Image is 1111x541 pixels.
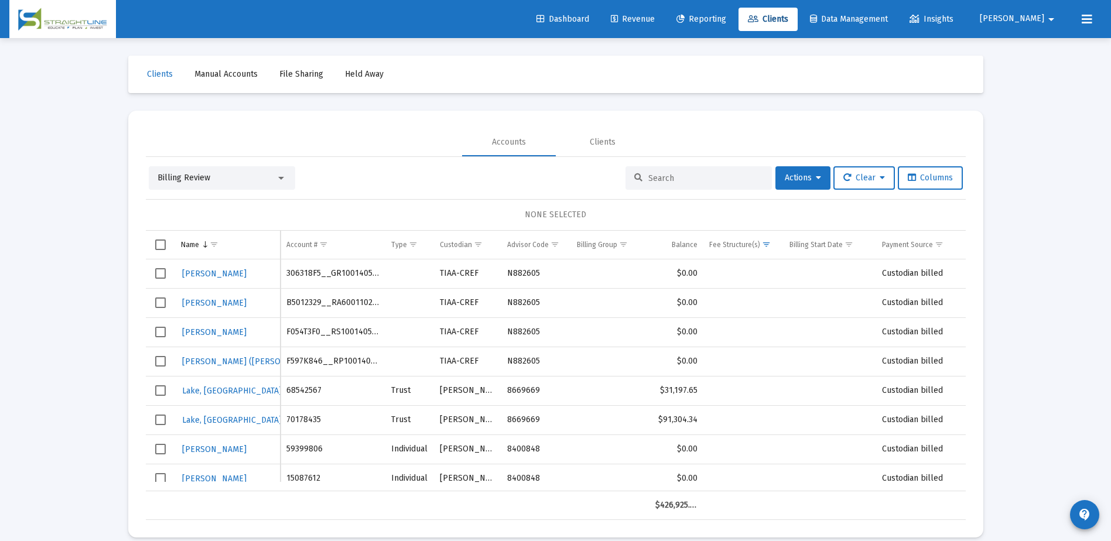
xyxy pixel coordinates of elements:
[155,268,166,279] div: Select row
[182,415,282,425] span: Lake, [GEOGRAPHIC_DATA]
[611,14,655,24] span: Revenue
[882,355,959,367] div: Custodian billed
[181,324,248,341] button: [PERSON_NAME]
[507,240,549,249] div: Advisor Code
[181,240,199,249] div: Name
[181,412,283,429] button: Lake, [GEOGRAPHIC_DATA]
[1044,8,1058,31] mat-icon: arrow_drop_down
[385,231,435,259] td: Column Type
[155,385,166,396] div: Select row
[175,231,281,259] td: Column Name
[336,63,393,86] a: Held Away
[748,14,788,24] span: Clients
[281,376,385,405] td: 68542567
[536,14,589,24] span: Dashboard
[833,166,895,190] button: Clear
[182,298,247,308] span: [PERSON_NAME]
[434,288,501,317] td: TIAA-CREF
[182,357,319,367] span: [PERSON_NAME] ([PERSON_NAME])
[590,136,616,148] div: Clients
[146,231,966,520] div: Data grid
[882,385,959,396] div: Custodian billed
[667,8,736,31] a: Reporting
[601,8,664,31] a: Revenue
[739,8,798,31] a: Clients
[801,8,897,31] a: Data Management
[649,288,703,317] td: $0.00
[672,240,698,249] div: Balance
[501,231,572,259] td: Column Advisor Code
[980,14,1044,24] span: [PERSON_NAME]
[181,470,248,487] button: [PERSON_NAME]
[845,240,853,249] span: Show filter options for column 'Billing Start Date'
[182,386,282,396] span: Lake, [GEOGRAPHIC_DATA]
[966,7,1072,30] button: [PERSON_NAME]
[434,259,501,289] td: TIAA-CREF
[577,240,617,249] div: Billing Group
[501,259,572,289] td: N882605
[182,444,247,454] span: [PERSON_NAME]
[649,464,703,493] td: $0.00
[492,136,526,148] div: Accounts
[181,382,283,399] button: Lake, [GEOGRAPHIC_DATA]
[319,240,328,249] span: Show filter options for column 'Account #'
[501,347,572,376] td: N882605
[501,317,572,347] td: N882605
[501,288,572,317] td: N882605
[181,265,248,282] button: [PERSON_NAME]
[155,297,166,308] div: Select row
[501,464,572,493] td: 8400848
[910,14,953,24] span: Insights
[551,240,559,249] span: Show filter options for column 'Advisor Code'
[619,240,628,249] span: Show filter options for column 'Billing Group'
[1078,508,1092,522] mat-icon: contact_support
[155,444,166,454] div: Select row
[281,317,385,347] td: F054T3F0__RS1001405552
[185,63,267,86] a: Manual Accounts
[210,240,218,249] span: Show filter options for column 'Name'
[775,166,830,190] button: Actions
[648,173,763,183] input: Search
[281,231,385,259] td: Column Account #
[709,240,760,249] div: Fee Structure(s)
[789,240,843,249] div: Billing Start Date
[784,231,876,259] td: Column Billing Start Date
[385,434,435,464] td: Individual
[843,173,885,183] span: Clear
[155,473,166,484] div: Select row
[882,326,959,338] div: Custodian billed
[882,443,959,455] div: Custodian billed
[434,405,501,434] td: [PERSON_NAME]
[649,259,703,289] td: $0.00
[281,288,385,317] td: B5012329__RA6001102155
[194,69,258,79] span: Manual Accounts
[281,405,385,434] td: 70178435
[18,8,107,31] img: Dashboard
[270,63,333,86] a: File Sharing
[898,166,963,190] button: Columns
[385,405,435,434] td: Trust
[138,63,182,86] a: Clients
[281,464,385,493] td: 15087612
[434,317,501,347] td: TIAA-CREF
[345,69,384,79] span: Held Away
[155,209,956,221] div: NONE SELECTED
[434,464,501,493] td: [PERSON_NAME]
[935,240,944,249] span: Show filter options for column 'Payment Source'
[882,297,959,309] div: Custodian billed
[385,376,435,405] td: Trust
[385,464,435,493] td: Individual
[882,472,959,484] div: Custodian billed
[649,376,703,405] td: $31,197.65
[571,231,649,259] td: Column Billing Group
[649,347,703,376] td: $0.00
[649,231,703,259] td: Column Balance
[155,356,166,367] div: Select row
[147,69,173,79] span: Clients
[181,295,248,311] button: [PERSON_NAME]
[181,441,248,458] button: [PERSON_NAME]
[158,173,210,183] span: Billing Review
[181,353,320,370] button: [PERSON_NAME] ([PERSON_NAME])
[409,240,418,249] span: Show filter options for column 'Type'
[501,405,572,434] td: 8669669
